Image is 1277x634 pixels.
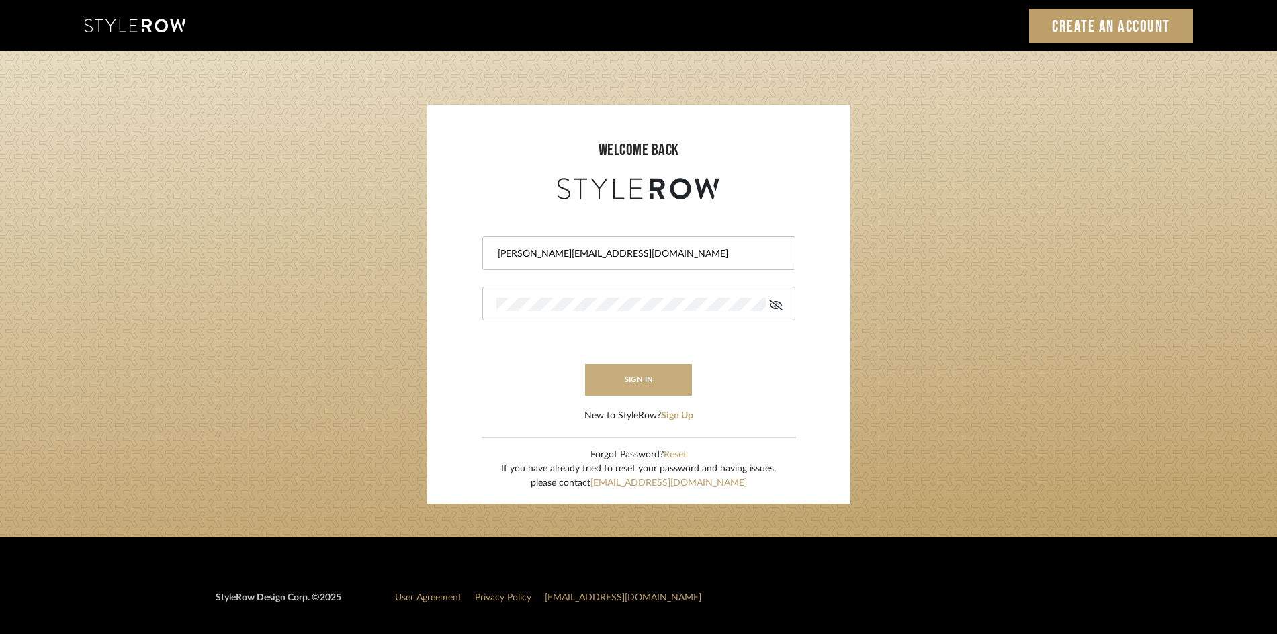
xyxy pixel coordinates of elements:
[496,247,778,261] input: Email Address
[441,138,837,163] div: welcome back
[501,462,776,490] div: If you have already tried to reset your password and having issues, please contact
[395,593,461,602] a: User Agreement
[1029,9,1193,43] a: Create an Account
[584,409,693,423] div: New to StyleRow?
[585,364,693,396] button: sign in
[501,448,776,462] div: Forgot Password?
[664,448,687,462] button: Reset
[590,478,747,488] a: [EMAIL_ADDRESS][DOMAIN_NAME]
[216,591,341,616] div: StyleRow Design Corp. ©2025
[661,409,693,423] button: Sign Up
[545,593,701,602] a: [EMAIL_ADDRESS][DOMAIN_NAME]
[475,593,531,602] a: Privacy Policy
